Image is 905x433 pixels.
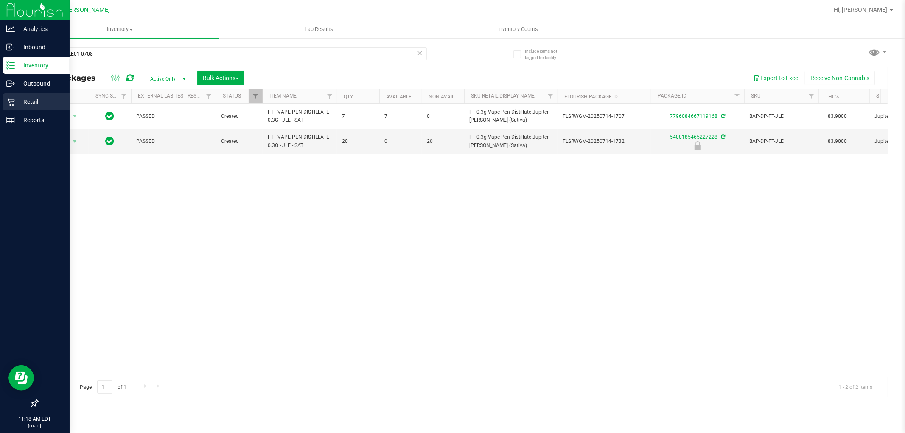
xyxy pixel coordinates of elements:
[469,108,552,124] span: FT 0.3g Vape Pen Distillate Jupiter [PERSON_NAME] (Sativa)
[106,110,115,122] span: In Sync
[63,6,110,14] span: [PERSON_NAME]
[469,133,552,149] span: FT 0.3g Vape Pen Distillate Jupiter [PERSON_NAME] (Sativa)
[15,24,66,34] p: Analytics
[384,137,417,145] span: 0
[269,93,297,99] a: Item Name
[15,115,66,125] p: Reports
[136,112,211,120] span: PASSED
[197,71,244,85] button: Bulk Actions
[386,94,412,100] a: Available
[20,20,219,38] a: Inventory
[650,141,745,150] div: Newly Received
[20,25,219,33] span: Inventory
[95,93,128,99] a: Sync Status
[106,135,115,147] span: In Sync
[834,6,889,13] span: Hi, [PERSON_NAME]!
[564,94,618,100] a: Flourish Package ID
[249,89,263,103] a: Filter
[749,137,813,145] span: BAP-DP-FT-JLE
[323,89,337,103] a: Filter
[876,93,894,99] a: Strain
[44,73,104,83] span: All Packages
[70,110,80,122] span: select
[97,380,112,394] input: 1
[429,94,466,100] a: Non-Available
[720,134,725,140] span: Sync from Compliance System
[427,112,459,120] span: 0
[15,78,66,89] p: Outbound
[342,137,374,145] span: 20
[487,25,549,33] span: Inventory Counts
[136,137,211,145] span: PASSED
[670,113,717,119] a: 7796084667119168
[544,89,558,103] a: Filter
[15,42,66,52] p: Inbound
[73,380,134,394] span: Page of 1
[658,93,686,99] a: Package ID
[824,110,851,123] span: 83.9000
[417,47,423,59] span: Clear
[203,75,239,81] span: Bulk Actions
[730,89,744,103] a: Filter
[221,112,258,120] span: Created
[37,47,427,60] input: Search Package ID, Item Name, SKU, Lot or Part Number...
[6,43,15,51] inline-svg: Inbound
[70,136,80,148] span: select
[138,93,205,99] a: External Lab Test Result
[418,20,617,38] a: Inventory Counts
[268,133,332,149] span: FT - VAPE PEN DISTILLATE - 0.3G - JLE - SAT
[344,94,353,100] a: Qty
[384,112,417,120] span: 7
[6,116,15,124] inline-svg: Reports
[6,98,15,106] inline-svg: Retail
[6,25,15,33] inline-svg: Analytics
[15,97,66,107] p: Retail
[4,423,66,429] p: [DATE]
[748,71,805,85] button: Export to Excel
[15,60,66,70] p: Inventory
[670,134,717,140] a: 5408185465227228
[525,48,567,61] span: Include items not tagged for facility
[342,112,374,120] span: 7
[804,89,818,103] a: Filter
[563,137,646,145] span: FLSRWGM-20250714-1732
[471,93,535,99] a: Sku Retail Display Name
[563,112,646,120] span: FLSRWGM-20250714-1707
[749,112,813,120] span: BAP-DP-FT-JLE
[268,108,332,124] span: FT - VAPE PEN DISTILLATE - 0.3G - JLE - SAT
[117,89,131,103] a: Filter
[824,135,851,148] span: 83.9000
[832,380,879,393] span: 1 - 2 of 2 items
[805,71,875,85] button: Receive Non-Cannabis
[720,113,725,119] span: Sync from Compliance System
[202,89,216,103] a: Filter
[219,20,418,38] a: Lab Results
[825,94,839,100] a: THC%
[6,79,15,88] inline-svg: Outbound
[8,365,34,391] iframe: Resource center
[6,61,15,70] inline-svg: Inventory
[221,137,258,145] span: Created
[293,25,345,33] span: Lab Results
[751,93,761,99] a: SKU
[427,137,459,145] span: 20
[223,93,241,99] a: Status
[4,415,66,423] p: 11:18 AM EDT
